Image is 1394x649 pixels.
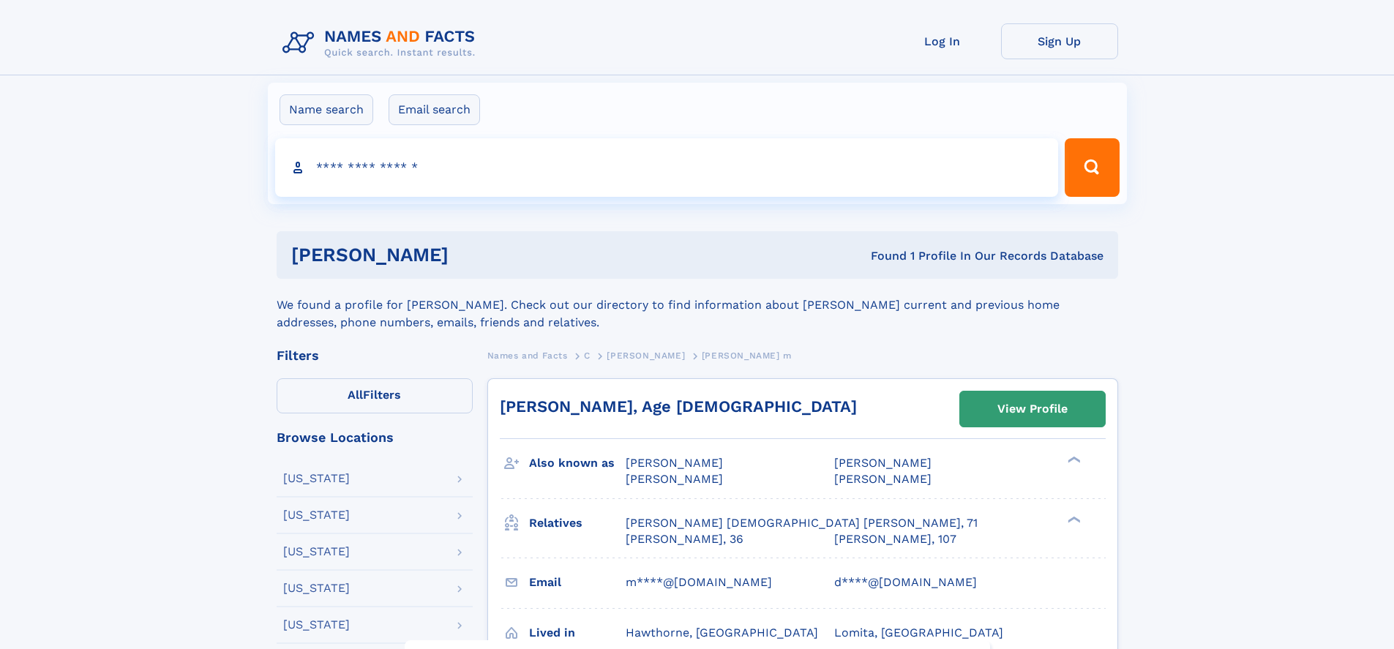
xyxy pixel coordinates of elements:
span: [PERSON_NAME] [834,456,932,470]
div: [US_STATE] [283,473,350,484]
div: View Profile [997,392,1068,426]
div: [US_STATE] [283,509,350,521]
a: [PERSON_NAME] [DEMOGRAPHIC_DATA] [PERSON_NAME], 71 [626,515,978,531]
a: Names and Facts [487,346,568,364]
h3: Lived in [529,620,626,645]
a: Log In [884,23,1001,59]
span: [PERSON_NAME] [626,456,723,470]
label: Name search [280,94,373,125]
div: Found 1 Profile In Our Records Database [659,248,1103,264]
h3: Relatives [529,511,626,536]
div: ❯ [1064,514,1082,524]
div: [US_STATE] [283,582,350,594]
div: [US_STATE] [283,619,350,631]
span: All [348,388,363,402]
div: ❯ [1064,455,1082,465]
img: Logo Names and Facts [277,23,487,63]
span: [PERSON_NAME] [834,472,932,486]
h3: Also known as [529,451,626,476]
a: [PERSON_NAME], 107 [834,531,956,547]
span: Lomita, [GEOGRAPHIC_DATA] [834,626,1003,639]
button: Search Button [1065,138,1119,197]
a: Sign Up [1001,23,1118,59]
div: [US_STATE] [283,546,350,558]
span: C [584,350,591,361]
a: [PERSON_NAME], 36 [626,531,743,547]
div: Filters [277,349,473,362]
span: Hawthorne, [GEOGRAPHIC_DATA] [626,626,818,639]
label: Email search [389,94,480,125]
span: [PERSON_NAME] [607,350,685,361]
span: [PERSON_NAME] [626,472,723,486]
input: search input [275,138,1059,197]
label: Filters [277,378,473,413]
a: C [584,346,591,364]
h1: [PERSON_NAME] [291,246,660,264]
h3: Email [529,570,626,595]
span: [PERSON_NAME] m [702,350,792,361]
div: Browse Locations [277,431,473,444]
div: We found a profile for [PERSON_NAME]. Check out our directory to find information about [PERSON_N... [277,279,1118,331]
a: [PERSON_NAME], Age [DEMOGRAPHIC_DATA] [500,397,857,416]
a: View Profile [960,391,1105,427]
a: [PERSON_NAME] [607,346,685,364]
